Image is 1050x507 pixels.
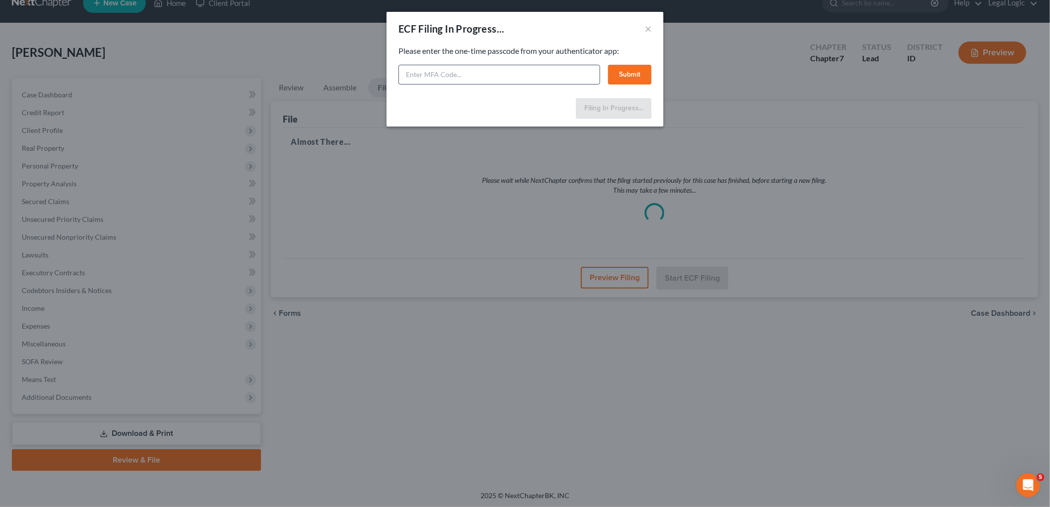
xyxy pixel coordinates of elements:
[398,65,600,84] input: Enter MFA Code...
[398,22,505,36] div: ECF Filing In Progress...
[1037,473,1045,481] span: 5
[645,23,652,35] button: ×
[1016,473,1040,497] iframe: Intercom live chat
[576,98,652,119] button: Filing In Progress...
[608,65,652,84] button: Submit
[398,45,652,57] p: Please enter the one-time passcode from your authenticator app:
